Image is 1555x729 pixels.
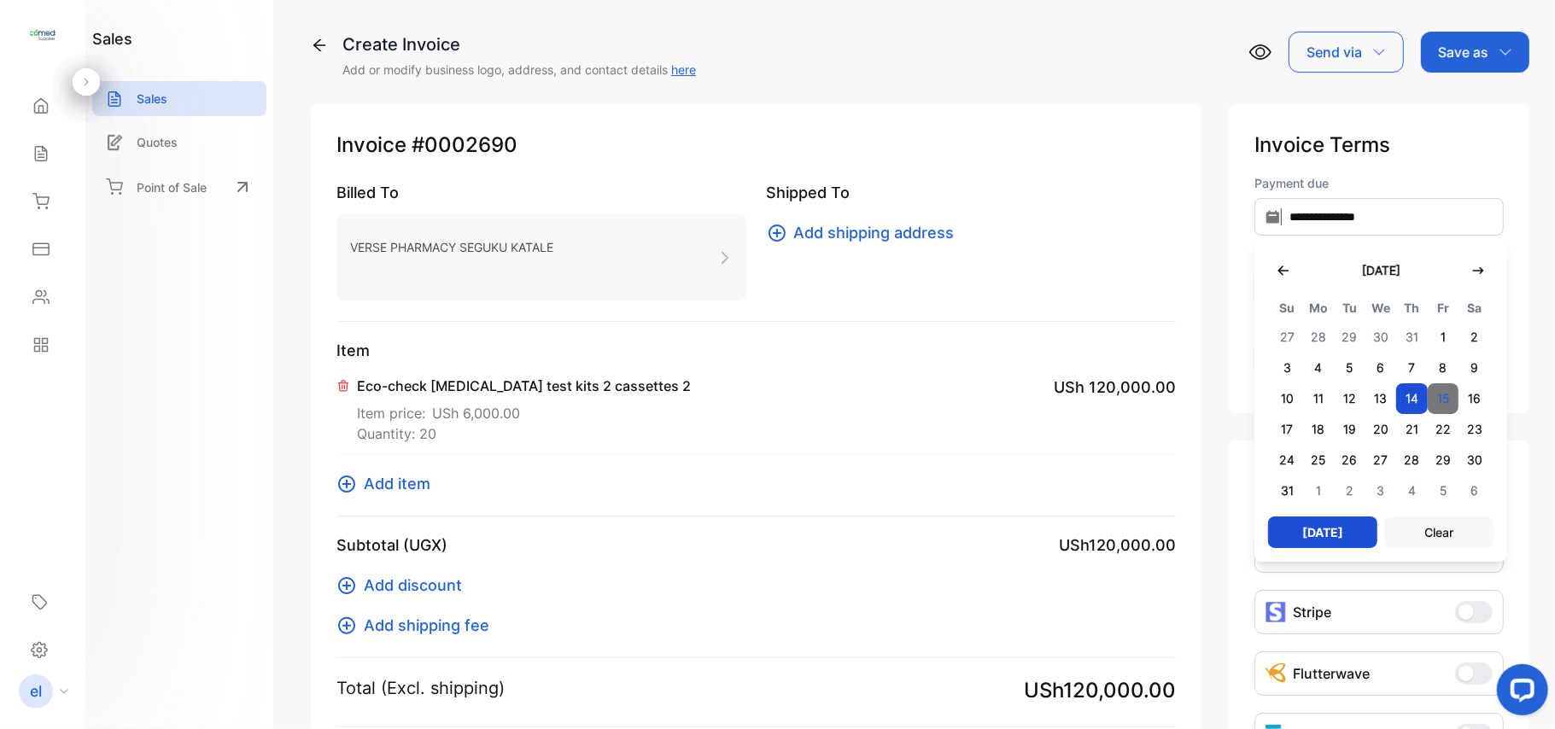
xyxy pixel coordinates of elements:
[1271,414,1303,445] span: 17
[1303,414,1335,445] span: 18
[1334,475,1365,506] span: 2
[1483,657,1555,729] iframe: LiveChat chat widget
[336,614,500,637] button: Add shipping fee
[336,574,472,597] button: Add discount
[1396,353,1428,383] span: 7
[1268,516,1377,548] button: [DATE]
[1459,383,1490,414] span: 16
[1334,383,1365,414] span: 12
[342,32,696,57] div: Create Invoice
[1365,298,1397,318] span: We
[364,614,489,637] span: Add shipping fee
[350,235,553,260] p: VERSE PHARMACY SEGUKU KATALE
[137,178,207,196] p: Point of Sale
[1459,445,1490,475] span: 30
[1289,32,1404,73] button: Send via
[336,675,505,701] p: Total (Excl. shipping)
[357,376,691,396] p: Eco-check [MEDICAL_DATA] test kits 2 cassettes 2
[767,221,965,244] button: Add shipping address
[767,181,1177,204] p: Shipped To
[432,403,520,423] span: USh 6,000.00
[1438,42,1488,62] p: Save as
[1365,475,1397,506] span: 3
[1428,445,1459,475] span: 29
[1365,414,1397,445] span: 20
[336,534,447,557] p: Subtotal (UGX)
[1396,445,1428,475] span: 28
[1271,445,1303,475] span: 24
[336,472,441,495] button: Add item
[1365,383,1397,414] span: 13
[1334,322,1365,353] span: 29
[1293,663,1370,684] p: Flutterwave
[1459,298,1490,318] span: Sa
[30,22,56,48] img: logo
[1271,475,1303,506] span: 31
[1396,298,1428,318] span: Th
[1334,298,1365,318] span: Tu
[1396,475,1428,506] span: 4
[1428,298,1459,318] span: Fr
[342,61,696,79] p: Add or modify business logo, address, and contact details
[357,423,691,444] p: Quantity: 20
[1428,475,1459,506] span: 5
[137,133,178,151] p: Quotes
[1365,322,1397,353] span: 30
[1307,42,1362,62] p: Send via
[1303,353,1335,383] span: 4
[1459,353,1490,383] span: 9
[1396,322,1428,353] span: 31
[30,680,42,703] p: el
[1254,130,1504,160] p: Invoice Terms
[1303,445,1335,475] span: 25
[1459,475,1490,506] span: 6
[1334,414,1365,445] span: 19
[1345,253,1418,288] button: [DATE]
[1059,534,1176,557] span: USh120,000.00
[92,81,266,116] a: Sales
[1428,414,1459,445] span: 22
[1334,445,1365,475] span: 26
[137,90,167,108] p: Sales
[1024,675,1176,706] span: USh120,000.00
[336,181,746,204] p: Billed To
[1384,516,1494,548] button: Clear
[794,221,955,244] span: Add shipping address
[1303,383,1335,414] span: 11
[1396,383,1428,414] span: 14
[336,339,1176,362] p: Item
[1271,383,1303,414] span: 10
[1428,353,1459,383] span: 8
[92,27,132,50] h1: sales
[1054,376,1176,399] span: USh 120,000.00
[357,396,691,423] p: Item price:
[1271,298,1303,318] span: Su
[1396,414,1428,445] span: 21
[1334,353,1365,383] span: 5
[1266,602,1286,622] img: icon
[412,130,517,160] span: #0002690
[1271,322,1303,353] span: 27
[1293,602,1331,622] p: Stripe
[336,130,1176,160] p: Invoice
[364,574,462,597] span: Add discount
[92,168,266,206] a: Point of Sale
[1254,174,1504,192] label: Payment due
[1266,663,1286,684] img: Icon
[1428,322,1459,353] span: 1
[1459,322,1490,353] span: 2
[1459,414,1490,445] span: 23
[92,125,266,160] a: Quotes
[1365,445,1397,475] span: 27
[1303,298,1335,318] span: Mo
[671,62,696,77] a: here
[364,472,430,495] span: Add item
[1303,475,1335,506] span: 1
[1271,353,1303,383] span: 3
[1428,383,1459,414] span: 15
[1303,322,1335,353] span: 28
[1421,32,1529,73] button: Save as
[1365,353,1397,383] span: 6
